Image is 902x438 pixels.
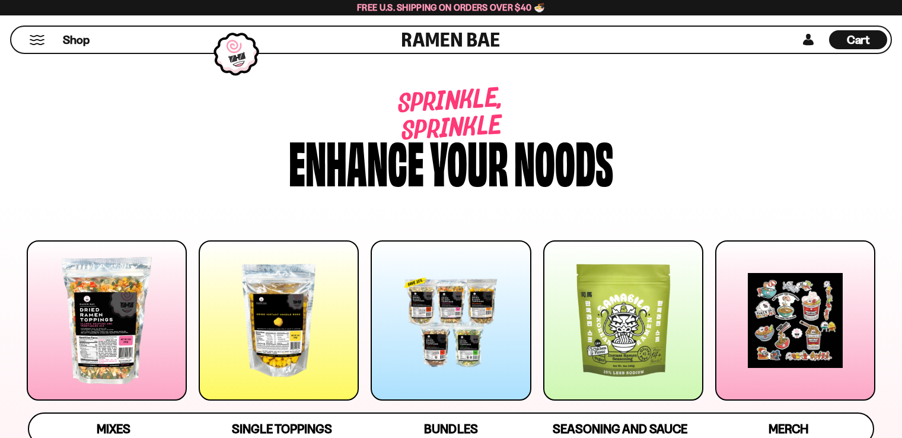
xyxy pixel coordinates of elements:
span: Seasoning and Sauce [553,421,687,436]
div: Enhance [289,132,424,189]
div: noods [514,132,613,189]
div: your [430,132,508,189]
span: Free U.S. Shipping on Orders over $40 🍜 [357,2,545,13]
div: Cart [829,27,887,53]
span: Cart [847,33,870,47]
span: Single Toppings [232,421,332,436]
a: Shop [63,30,90,49]
span: Bundles [424,421,477,436]
span: Merch [769,421,808,436]
button: Mobile Menu Trigger [29,35,45,45]
span: Mixes [97,421,130,436]
span: Shop [63,32,90,48]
